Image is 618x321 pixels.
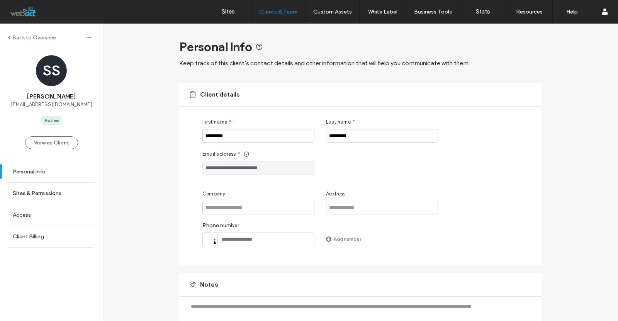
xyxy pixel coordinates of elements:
[11,101,92,109] span: [EMAIL_ADDRESS][DOMAIN_NAME]
[25,136,78,149] button: View as Client
[222,8,235,15] label: Sites
[202,161,314,175] input: Email address
[179,39,252,54] span: Personal Info
[200,90,240,99] span: Client details
[368,8,397,15] label: White Label
[566,8,578,15] label: Help
[326,129,438,143] input: Last name
[179,59,470,67] span: Keep track of this client’s contact details and other information that will help you communicate ...
[27,92,76,101] span: [PERSON_NAME]
[476,8,490,15] label: Stats
[313,8,352,15] label: Custom Assets
[13,233,44,240] label: Client Billing
[516,8,543,15] label: Resources
[259,8,297,15] label: Clients & Team
[202,201,314,214] input: Company
[202,118,227,126] span: First name
[326,201,438,214] input: Address
[326,190,345,198] span: Address
[13,190,61,197] label: Sites & Permissions
[202,129,314,143] input: First name
[200,280,218,289] span: Notes
[13,168,46,175] label: Personal Info
[334,232,361,246] label: Add number
[12,34,56,41] label: Back to Overview
[202,190,225,198] span: Company
[13,212,31,218] label: Access
[326,118,351,126] span: Last name
[36,55,67,86] div: SS
[414,8,452,15] label: Business Tools
[202,222,314,233] label: Phone number
[202,150,236,158] span: Email address
[44,117,59,124] div: Active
